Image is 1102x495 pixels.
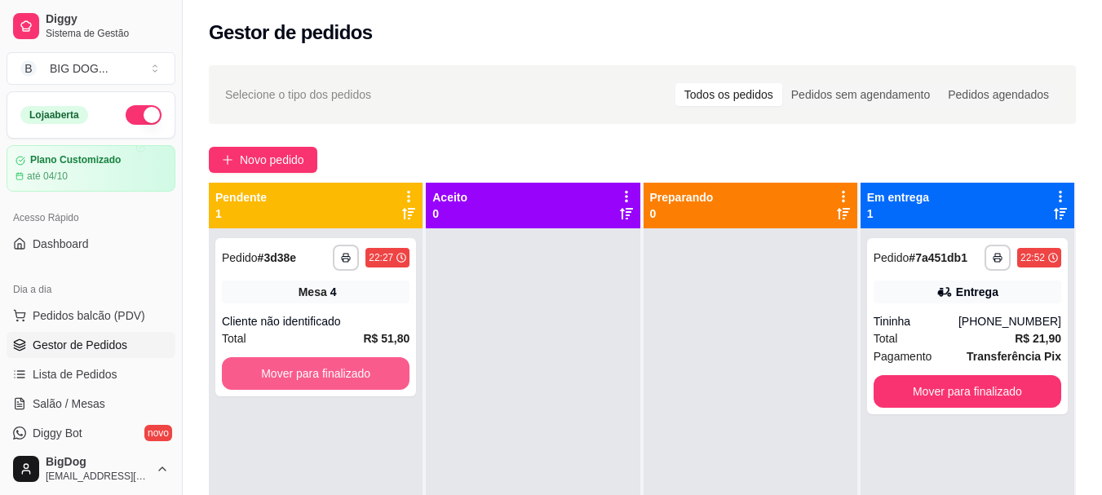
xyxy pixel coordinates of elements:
[7,231,175,257] a: Dashboard
[258,251,297,264] strong: # 3d38e
[650,206,714,222] p: 0
[240,151,304,169] span: Novo pedido
[7,391,175,417] a: Salão / Mesas
[215,206,267,222] p: 1
[7,420,175,446] a: Diggy Botnovo
[50,60,108,77] div: BIG DOG ...
[33,425,82,441] span: Diggy Bot
[222,251,258,264] span: Pedido
[46,27,169,40] span: Sistema de Gestão
[30,154,121,166] article: Plano Customizado
[222,329,246,347] span: Total
[967,350,1061,363] strong: Transferência Pix
[675,83,782,106] div: Todos os pedidos
[7,332,175,358] a: Gestor de Pedidos
[7,303,175,329] button: Pedidos balcão (PDV)
[939,83,1058,106] div: Pedidos agendados
[7,145,175,192] a: Plano Customizadoaté 04/10
[222,313,409,329] div: Cliente não identificado
[7,7,175,46] a: DiggySistema de Gestão
[956,284,998,300] div: Entrega
[1015,332,1061,345] strong: R$ 21,90
[225,86,371,104] span: Selecione o tipo dos pedidos
[867,189,929,206] p: Em entrega
[1020,251,1045,264] div: 22:52
[33,307,145,324] span: Pedidos balcão (PDV)
[874,347,932,365] span: Pagamento
[33,236,89,252] span: Dashboard
[46,455,149,470] span: BigDog
[432,189,467,206] p: Aceito
[215,189,267,206] p: Pendente
[209,147,317,173] button: Novo pedido
[650,189,714,206] p: Preparando
[867,206,929,222] p: 1
[33,366,117,382] span: Lista de Pedidos
[7,449,175,488] button: BigDog[EMAIL_ADDRESS][DOMAIN_NAME]
[33,337,127,353] span: Gestor de Pedidos
[7,361,175,387] a: Lista de Pedidos
[363,332,409,345] strong: R$ 51,80
[874,313,958,329] div: Tininha
[20,60,37,77] span: B
[874,251,909,264] span: Pedido
[46,470,149,483] span: [EMAIL_ADDRESS][DOMAIN_NAME]
[222,154,233,166] span: plus
[46,12,169,27] span: Diggy
[7,205,175,231] div: Acesso Rápido
[874,375,1061,408] button: Mover para finalizado
[330,284,337,300] div: 4
[7,52,175,85] button: Select a team
[299,284,327,300] span: Mesa
[369,251,393,264] div: 22:27
[909,251,967,264] strong: # 7a451db1
[27,170,68,183] article: até 04/10
[126,105,162,125] button: Alterar Status
[209,20,373,46] h2: Gestor de pedidos
[958,313,1061,329] div: [PHONE_NUMBER]
[874,329,898,347] span: Total
[782,83,939,106] div: Pedidos sem agendamento
[33,396,105,412] span: Salão / Mesas
[432,206,467,222] p: 0
[20,106,88,124] div: Loja aberta
[7,276,175,303] div: Dia a dia
[222,357,409,390] button: Mover para finalizado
